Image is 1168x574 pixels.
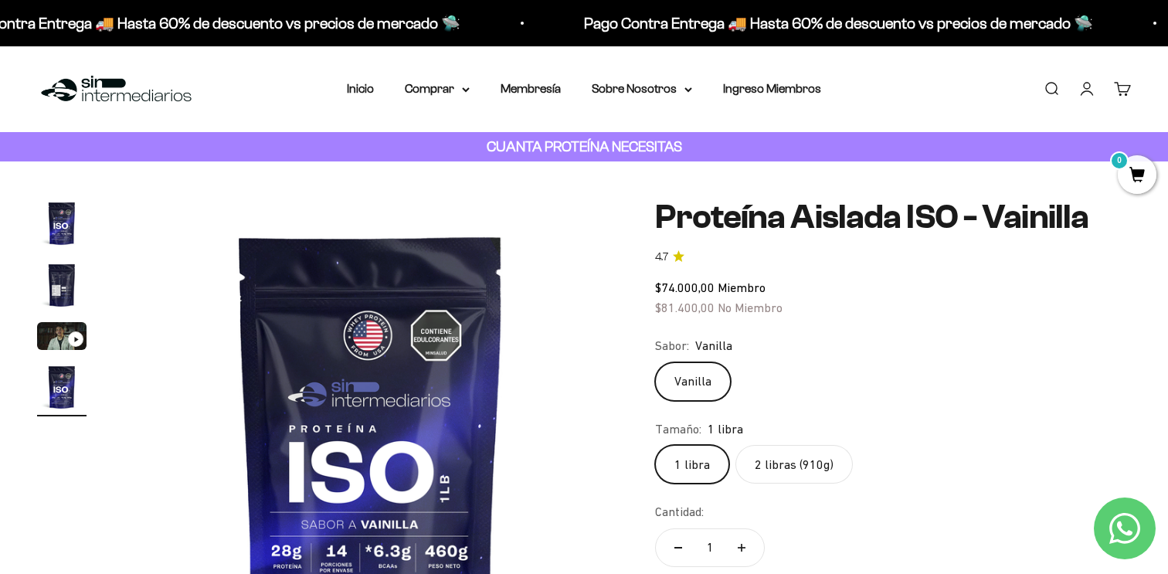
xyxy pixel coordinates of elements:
[37,199,87,253] button: Ir al artículo 1
[347,82,374,95] a: Inicio
[37,260,87,314] button: Ir al artículo 2
[723,82,821,95] a: Ingreso Miembros
[405,79,470,99] summary: Comprar
[37,322,87,355] button: Ir al artículo 3
[656,529,701,566] button: Reducir cantidad
[695,336,732,356] span: Vanilla
[1110,151,1129,170] mark: 0
[37,362,87,416] button: Ir al artículo 4
[719,529,764,566] button: Aumentar cantidad
[655,280,715,294] span: $74.000,00
[718,301,783,314] span: No Miembro
[487,138,682,155] strong: CUANTA PROTEÍNA NECESITAS
[718,280,766,294] span: Miembro
[708,419,743,440] span: 1 libra
[655,249,1131,266] a: 4.74.7 de 5.0 estrellas
[655,419,701,440] legend: Tamaño:
[655,336,689,356] legend: Sabor:
[655,502,704,522] label: Cantidad:
[655,199,1131,236] h1: Proteína Aislada ISO - Vainilla
[37,260,87,310] img: Proteína Aislada ISO - Vainilla
[655,249,668,266] span: 4.7
[37,362,87,412] img: Proteína Aislada ISO - Vainilla
[37,199,87,248] img: Proteína Aislada ISO - Vainilla
[1118,168,1156,185] a: 0
[580,11,1089,36] p: Pago Contra Entrega 🚚 Hasta 60% de descuento vs precios de mercado 🛸
[655,301,715,314] span: $81.400,00
[592,79,692,99] summary: Sobre Nosotros
[501,82,561,95] a: Membresía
